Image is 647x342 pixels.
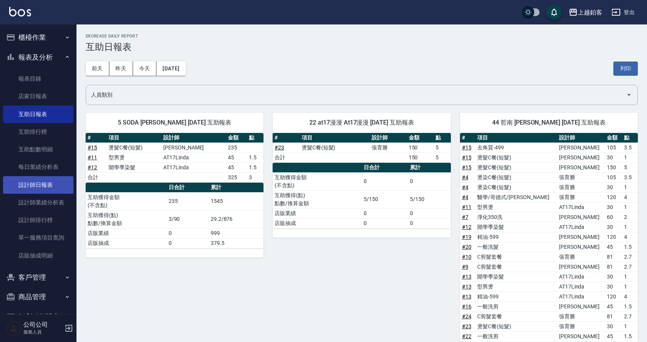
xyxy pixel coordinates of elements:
a: 店販抽成明細 [3,247,73,264]
a: #10 [462,254,471,260]
th: 金額 [226,133,247,143]
td: [PERSON_NAME] [557,242,605,252]
td: 2 [622,212,638,222]
table: a dense table [273,133,450,163]
td: 張育勝 [557,192,605,202]
button: 客戶管理 [3,267,73,287]
td: 淨化350洗 [475,212,557,222]
td: 合計 [86,172,107,182]
td: 互助獲得金額 (不含點) [273,172,362,190]
th: 點 [247,133,263,143]
td: 29.2/876 [209,210,264,228]
td: 0 [408,172,451,190]
a: #20 [462,244,471,250]
td: 醫學/哥德式/[PERSON_NAME] [475,192,557,202]
a: #7 [462,214,468,220]
td: 精油-599 [475,232,557,242]
a: #12 [462,224,471,230]
td: 5 [622,162,638,172]
td: 去角質-499 [475,143,557,152]
td: 4 [622,292,638,301]
td: 120 [605,292,622,301]
td: 2.7 [622,262,638,272]
td: AT17Linda [557,272,605,282]
td: 一般洗髮 [475,242,557,252]
td: 張育勝 [557,182,605,192]
th: 設計師 [557,133,605,143]
td: 燙染C餐(短髮) [475,172,557,182]
td: 開學季染髮 [107,162,161,172]
td: 4 [622,232,638,242]
td: 3 [247,172,263,182]
td: AT17Linda [557,202,605,212]
a: 報表目錄 [3,70,73,88]
td: 5/150 [408,190,451,208]
td: 1 [622,282,638,292]
td: 30 [605,272,622,282]
td: 1 [622,182,638,192]
a: #15 [88,144,97,151]
td: 0 [167,238,209,248]
a: 設計師業績分析表 [3,194,73,211]
button: 報表及分析 [3,47,73,67]
img: Logo [9,7,31,16]
div: 上越鉑客 [578,8,602,17]
td: [PERSON_NAME] [557,212,605,222]
td: C剪髮套餐 [475,311,557,321]
td: 互助獲得(點) 點數/換算金額 [86,210,167,228]
td: 150 [407,143,434,152]
a: #4 [462,184,468,190]
th: 項目 [300,133,370,143]
td: 2.7 [622,311,638,321]
td: 120 [605,232,622,242]
button: 今天 [133,62,157,76]
td: 45 [605,331,622,341]
td: AT17Linda [161,162,226,172]
td: 379.5 [209,238,264,248]
td: 1.5 [247,152,263,162]
table: a dense table [86,183,263,248]
td: 張育勝 [557,252,605,262]
a: #4 [462,174,468,180]
td: 45 [226,152,247,162]
td: 0 [408,208,451,218]
td: 5/150 [362,190,408,208]
a: 每日業績分析表 [3,158,73,176]
td: 型男燙 [475,202,557,212]
a: 店家日報表 [3,88,73,105]
th: 設計師 [161,133,226,143]
button: Open [623,89,635,101]
td: 燙染C餐(短髮) [475,182,557,192]
td: 1545 [209,192,264,210]
button: 列印 [613,62,638,76]
td: [PERSON_NAME] [557,331,605,341]
td: [PERSON_NAME] [557,262,605,272]
td: 燙髮C餐(短髮) [107,143,161,152]
td: 30 [605,182,622,192]
td: 開學季染髮 [475,272,557,282]
td: 張育勝 [557,321,605,331]
a: #4 [462,194,468,200]
button: 前天 [86,62,109,76]
td: 5 [434,152,451,162]
th: # [273,133,299,143]
td: 1 [622,321,638,331]
td: 1 [622,152,638,162]
td: 0 [167,228,209,238]
button: 櫃檯作業 [3,28,73,47]
th: 金額 [407,133,434,143]
td: 325 [226,172,247,182]
td: 0 [362,172,408,190]
td: 45 [226,162,247,172]
a: 設計師日報表 [3,176,73,194]
td: 30 [605,152,622,162]
td: 1.5 [622,301,638,311]
td: AT17Linda [557,292,605,301]
td: 燙髮C餐(短髮) [475,152,557,162]
th: # [460,133,476,143]
th: # [86,133,107,143]
td: 1 [622,202,638,212]
td: 型男燙 [475,282,557,292]
a: #13 [462,293,471,300]
td: 店販抽成 [86,238,167,248]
